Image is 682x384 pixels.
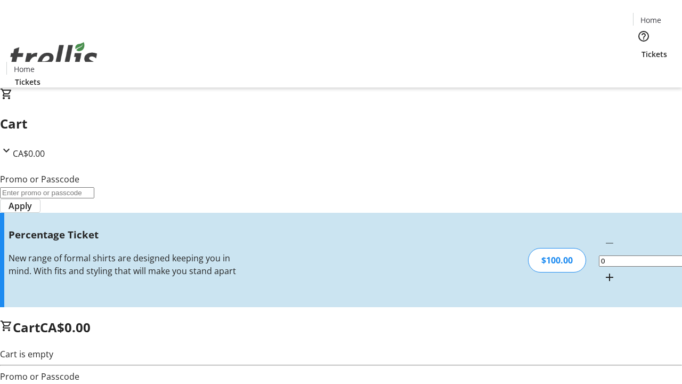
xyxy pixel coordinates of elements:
span: Tickets [642,49,667,60]
button: Cart [633,60,654,81]
span: CA$0.00 [13,148,45,159]
a: Home [7,63,41,75]
button: Increment by one [599,267,620,288]
div: $100.00 [528,248,586,273]
button: Help [633,26,654,47]
a: Tickets [633,49,676,60]
h3: Percentage Ticket [9,227,241,242]
span: Home [640,14,661,26]
span: Home [14,63,35,75]
span: Apply [9,199,32,212]
img: Orient E2E Organization 6uU3ANMNi8's Logo [6,30,101,84]
span: Tickets [15,76,40,87]
div: New range of formal shirts are designed keeping you in mind. With fits and styling that will make... [9,252,241,277]
a: Tickets [6,76,49,87]
span: CA$0.00 [40,318,91,336]
a: Home [634,14,668,26]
